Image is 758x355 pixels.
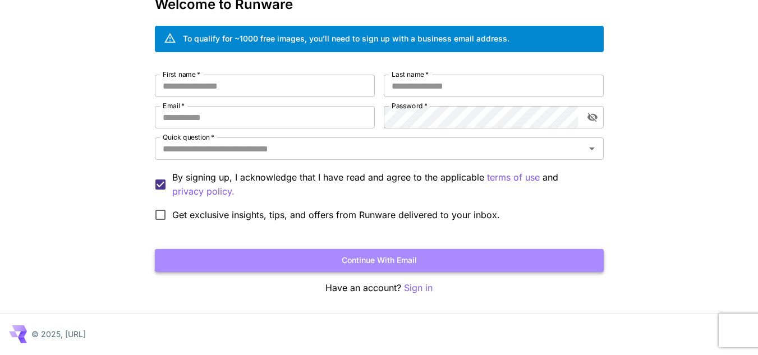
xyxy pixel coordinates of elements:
button: Sign in [404,281,433,295]
p: terms of use [487,170,540,185]
div: To qualify for ~1000 free images, you’ll need to sign up with a business email address. [183,33,509,44]
label: Last name [392,70,429,79]
label: First name [163,70,200,79]
button: Open [584,141,600,156]
p: privacy policy. [172,185,235,199]
button: Continue with email [155,249,604,272]
p: Have an account? [155,281,604,295]
button: By signing up, I acknowledge that I have read and agree to the applicable and privacy policy. [487,170,540,185]
label: Quick question [163,132,214,142]
span: Get exclusive insights, tips, and offers from Runware delivered to your inbox. [172,208,500,222]
label: Email [163,101,185,110]
p: © 2025, [URL] [31,328,86,340]
p: By signing up, I acknowledge that I have read and agree to the applicable and [172,170,595,199]
button: By signing up, I acknowledge that I have read and agree to the applicable terms of use and [172,185,235,199]
label: Password [392,101,428,110]
button: toggle password visibility [582,107,603,127]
